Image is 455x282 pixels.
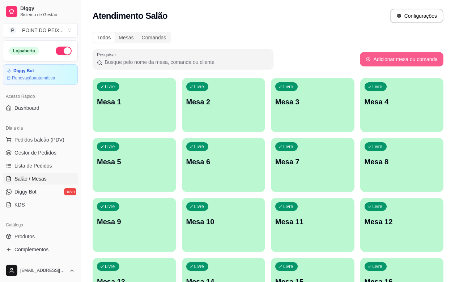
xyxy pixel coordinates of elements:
span: Diggy Bot [14,188,37,195]
button: Select a team [3,23,78,38]
button: LivreMesa 7 [271,138,354,192]
button: LivreMesa 12 [360,198,444,252]
a: Diggy BotRenovaçãoautomática [3,64,78,85]
p: Mesa 4 [365,97,439,107]
span: P [9,27,16,34]
p: Livre [283,204,293,209]
button: LivreMesa 9 [93,198,176,252]
a: Salão / Mesas [3,173,78,185]
a: DiggySistema de Gestão [3,3,78,20]
a: Dashboard [3,102,78,114]
p: Livre [194,84,204,90]
span: Gestor de Pedidos [14,149,56,156]
button: Configurações [390,9,443,23]
button: LivreMesa 3 [271,78,354,132]
div: Loja aberta [9,47,39,55]
div: Comandas [138,32,170,43]
button: LivreMesa 8 [360,138,444,192]
input: Pesquisar [102,58,269,66]
p: Livre [105,144,115,149]
article: Diggy Bot [13,68,34,74]
button: LivreMesa 2 [182,78,265,132]
div: Todos [93,32,115,43]
p: Livre [373,264,383,269]
span: Produtos [14,233,35,240]
a: Diggy Botnovo [3,186,78,198]
p: Mesa 1 [97,97,172,107]
a: Produtos [3,231,78,242]
a: Gestor de Pedidos [3,147,78,159]
h2: Atendimento Salão [93,10,167,22]
p: Livre [105,264,115,269]
span: Diggy [20,5,75,12]
a: Lista de Pedidos [3,160,78,172]
p: Livre [373,84,383,90]
span: Salão / Mesas [14,175,47,182]
button: LivreMesa 5 [93,138,176,192]
p: Livre [283,84,293,90]
p: Livre [105,84,115,90]
span: Pedidos balcão (PDV) [14,136,64,143]
button: LivreMesa 11 [271,198,354,252]
p: Mesa 9 [97,217,172,227]
p: Livre [105,204,115,209]
p: Livre [194,264,204,269]
p: Mesa 5 [97,157,172,167]
article: Renovação automática [12,75,55,81]
button: LivreMesa 1 [93,78,176,132]
p: Livre [283,144,293,149]
p: Mesa 12 [365,217,439,227]
p: Mesa 6 [186,157,261,167]
span: Dashboard [14,104,39,112]
p: Mesa 11 [275,217,350,227]
p: Mesa 7 [275,157,350,167]
p: Mesa 2 [186,97,261,107]
a: Complementos [3,244,78,255]
button: LivreMesa 10 [182,198,265,252]
p: Livre [373,144,383,149]
p: Livre [194,144,204,149]
span: Lista de Pedidos [14,162,52,169]
span: KDS [14,201,25,208]
div: Catálogo [3,219,78,231]
div: Dia a dia [3,122,78,134]
button: LivreMesa 6 [182,138,265,192]
p: Livre [373,204,383,209]
div: POINT DO PEIX ... [22,27,64,34]
p: Livre [194,204,204,209]
span: Complementos [14,246,48,253]
p: Mesa 10 [186,217,261,227]
button: Alterar Status [56,47,72,55]
p: Mesa 3 [275,97,350,107]
span: [EMAIL_ADDRESS][DOMAIN_NAME] [20,268,66,273]
button: LivreMesa 4 [360,78,444,132]
button: [EMAIL_ADDRESS][DOMAIN_NAME] [3,262,78,279]
button: Pedidos balcão (PDV) [3,134,78,146]
p: Livre [283,264,293,269]
a: KDS [3,199,78,211]
div: Acesso Rápido [3,91,78,102]
div: Mesas [115,32,137,43]
span: Sistema de Gestão [20,12,75,18]
p: Mesa 8 [365,157,439,167]
button: Adicionar mesa ou comanda [360,52,443,66]
label: Pesquisar [97,52,119,58]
